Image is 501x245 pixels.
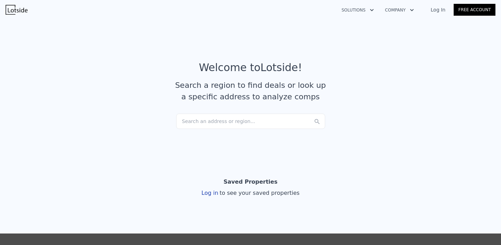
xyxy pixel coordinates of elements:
a: Free Account [454,4,495,16]
div: Welcome to Lotside ! [199,61,302,74]
div: Search a region to find deals or look up a specific address to analyze comps [173,79,329,102]
span: to see your saved properties [218,190,300,196]
button: Company [379,4,420,16]
div: Log in [202,189,300,197]
button: Solutions [336,4,379,16]
img: Lotside [6,5,28,15]
div: Search an address or region... [176,114,325,129]
a: Log In [422,6,454,13]
div: Saved Properties [224,175,277,189]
